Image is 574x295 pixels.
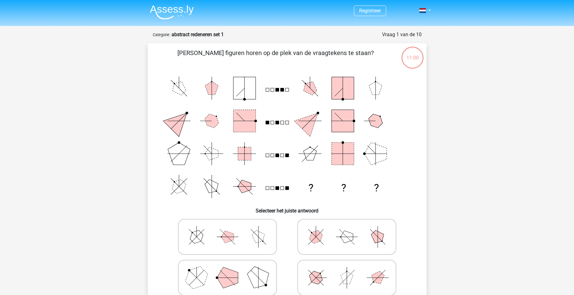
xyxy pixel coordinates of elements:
text: ? [341,182,346,194]
h6: Selecteer het juiste antwoord [158,203,417,214]
small: Categorie: [153,32,170,37]
strong: abstract redeneren set 1 [172,32,224,37]
text: ? [374,182,379,194]
div: 11:00 [401,46,424,62]
img: Assessly [150,5,194,19]
p: [PERSON_NAME] figuren horen op de plek van de vraagtekens te staan? [158,48,393,67]
text: ? [308,182,313,194]
a: Registreer [359,8,381,14]
div: Vraag 1 van de 10 [382,31,422,38]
